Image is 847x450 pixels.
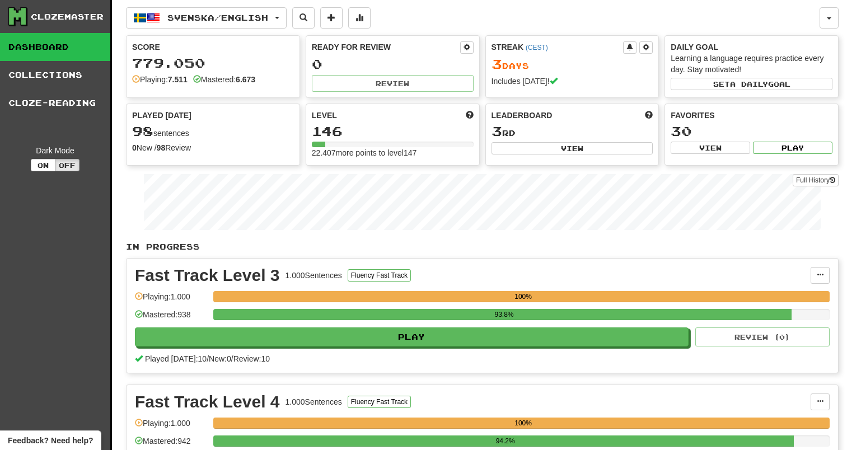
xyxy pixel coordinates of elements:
span: Score more points to level up [466,110,474,121]
button: Play [753,142,832,154]
span: Svenska / English [167,13,268,22]
button: Fluency Fast Track [348,396,411,408]
div: 1.000 Sentences [286,396,342,407]
button: Search sentences [292,7,315,29]
span: Played [DATE] [132,110,191,121]
div: Fast Track Level 4 [135,393,280,410]
span: Open feedback widget [8,435,93,446]
div: Favorites [671,110,832,121]
button: View [492,142,653,154]
div: Playing: 1.000 [135,418,208,436]
button: On [31,159,55,171]
span: 3 [492,56,502,72]
a: Full History [793,174,839,186]
span: a daily [730,80,768,88]
div: Ready for Review [312,41,460,53]
span: Played [DATE]: 10 [145,354,207,363]
button: More stats [348,7,371,29]
div: 1.000 Sentences [286,270,342,281]
span: 98 [132,123,153,139]
div: 94.2% [217,435,794,447]
strong: 6.673 [236,75,255,84]
div: 0 [312,57,474,71]
button: Play [135,327,689,346]
span: This week in points, UTC [645,110,653,121]
button: Seta dailygoal [671,78,832,90]
div: 100% [217,291,830,302]
div: Dark Mode [8,145,102,156]
button: Add sentence to collection [320,7,343,29]
button: View [671,142,750,154]
div: Mastered: 938 [135,309,208,327]
div: 779.050 [132,56,294,70]
span: Review: 10 [233,354,270,363]
div: 93.8% [217,309,791,320]
button: Fluency Fast Track [348,269,411,282]
div: Playing: 1.000 [135,291,208,310]
div: Fast Track Level 3 [135,267,280,284]
div: 100% [217,418,830,429]
div: Mastered: [193,74,255,85]
span: New: 0 [209,354,231,363]
div: Includes [DATE]! [492,76,653,87]
span: Leaderboard [492,110,553,121]
div: Playing: [132,74,188,85]
button: Off [55,159,79,171]
div: rd [492,124,653,139]
div: Daily Goal [671,41,832,53]
button: Review [312,75,474,92]
div: 22.407 more points to level 147 [312,147,474,158]
button: Svenska/English [126,7,287,29]
span: / [207,354,209,363]
div: New / Review [132,142,294,153]
strong: 7.511 [168,75,188,84]
strong: 0 [132,143,137,152]
div: 30 [671,124,832,138]
div: sentences [132,124,294,139]
div: 146 [312,124,474,138]
a: (CEST) [526,44,548,51]
div: Learning a language requires practice every day. Stay motivated! [671,53,832,75]
span: Level [312,110,337,121]
button: Review (0) [695,327,830,346]
p: In Progress [126,241,839,252]
strong: 98 [157,143,166,152]
span: 3 [492,123,502,139]
div: Day s [492,57,653,72]
div: Clozemaster [31,11,104,22]
div: Score [132,41,294,53]
span: / [231,354,233,363]
div: Streak [492,41,624,53]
